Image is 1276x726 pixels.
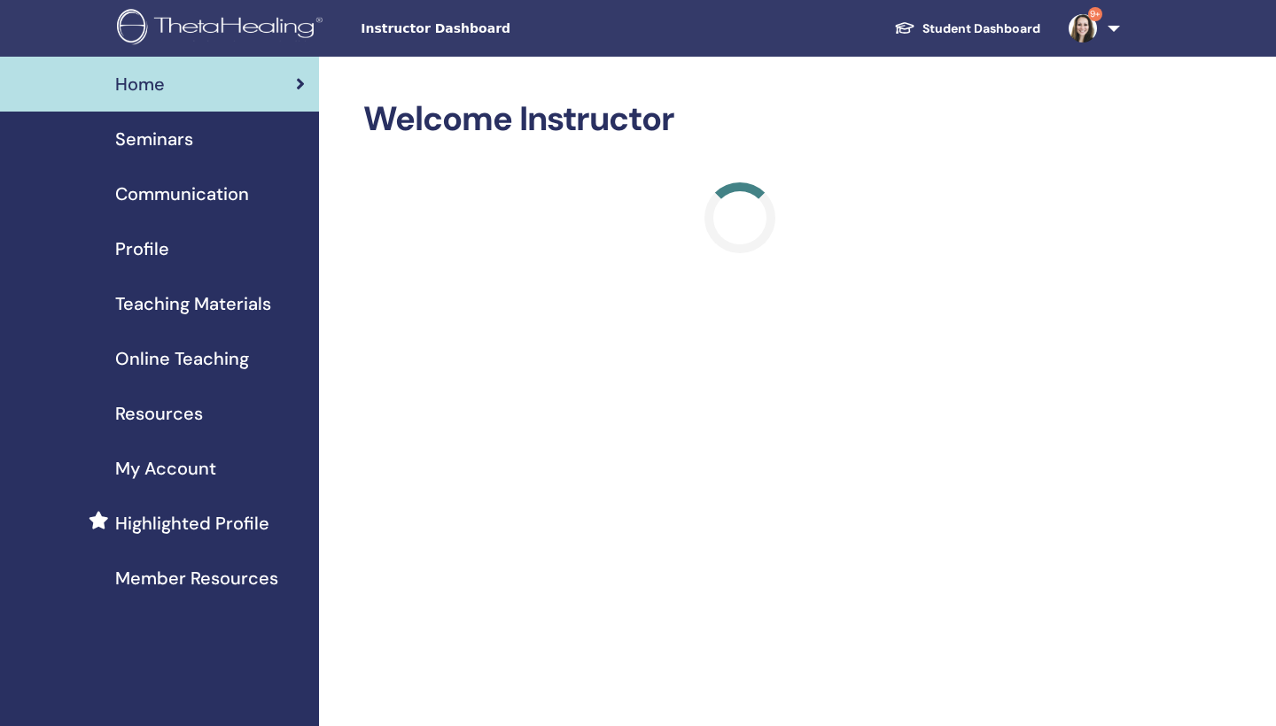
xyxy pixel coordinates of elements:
img: logo.png [117,9,329,49]
span: Member Resources [115,565,278,591]
span: Online Teaching [115,345,249,372]
a: Student Dashboard [880,12,1054,45]
img: graduation-cap-white.svg [894,20,915,35]
span: Profile [115,236,169,262]
span: Teaching Materials [115,290,271,317]
span: Communication [115,181,249,207]
span: 9+ [1088,7,1102,21]
span: My Account [115,455,216,482]
span: Resources [115,400,203,427]
span: Highlighted Profile [115,510,269,537]
span: Home [115,71,165,97]
img: default.jpg [1069,14,1097,42]
span: Seminars [115,126,193,152]
h2: Welcome Instructor [363,99,1116,140]
span: Instructor Dashboard [361,19,626,38]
